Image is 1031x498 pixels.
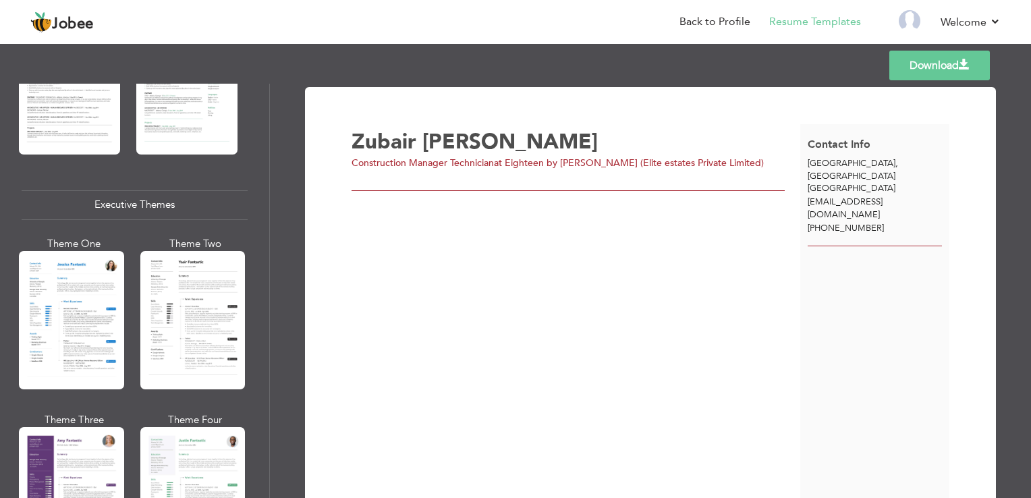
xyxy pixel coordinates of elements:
[800,157,950,195] div: [GEOGRAPHIC_DATA]
[808,137,870,152] span: Contact Info
[30,11,94,33] a: Jobee
[769,14,861,30] a: Resume Templates
[22,413,127,427] div: Theme Three
[422,128,598,156] span: [PERSON_NAME]
[808,222,884,234] span: [PHONE_NUMBER]
[352,128,416,156] span: Zubair
[52,17,94,32] span: Jobee
[808,157,895,169] span: [GEOGRAPHIC_DATA]
[143,237,248,251] div: Theme Two
[22,237,127,251] div: Theme One
[352,157,494,169] span: Construction Manager Technician
[22,190,248,219] div: Executive Themes
[679,14,750,30] a: Back to Profile
[808,182,895,194] span: [GEOGRAPHIC_DATA]
[494,157,764,169] span: at Eighteen by [PERSON_NAME] (Elite estates Private Limited)
[30,11,52,33] img: jobee.io
[899,10,920,32] img: Profile Img
[143,413,248,427] div: Theme Four
[895,157,898,169] span: ,
[941,14,1001,30] a: Welcome
[889,51,990,80] a: Download
[808,196,883,221] span: [EMAIL_ADDRESS][DOMAIN_NAME]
